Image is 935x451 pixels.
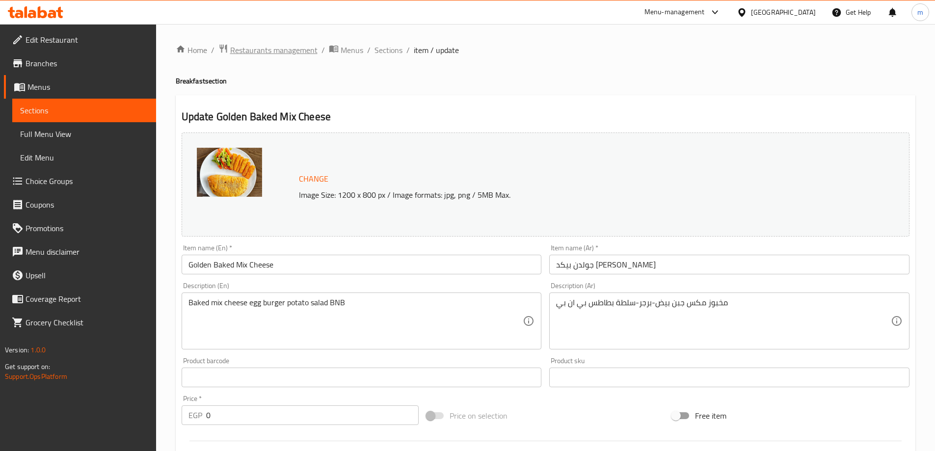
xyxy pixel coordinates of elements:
[20,128,148,140] span: Full Menu View
[26,199,148,211] span: Coupons
[176,44,207,56] a: Home
[450,410,508,422] span: Price on selection
[4,287,156,311] a: Coverage Report
[549,255,909,274] input: Enter name Ar
[295,169,332,189] button: Change
[295,189,818,201] p: Image Size: 1200 x 800 px / Image formats: jpg, png / 5MB Max.
[27,81,148,93] span: Menus
[5,370,67,383] a: Support.OpsPlatform
[556,298,891,345] textarea: مخبوز مكس جبن بيض-برجر-سلطة بطاطس بي ان بي
[26,57,148,69] span: Branches
[12,146,156,169] a: Edit Menu
[30,344,46,356] span: 1.0.0
[414,44,459,56] span: item / update
[329,44,363,56] a: Menus
[4,28,156,52] a: Edit Restaurant
[20,105,148,116] span: Sections
[406,44,410,56] li: /
[5,344,29,356] span: Version:
[4,216,156,240] a: Promotions
[5,360,50,373] span: Get support on:
[12,122,156,146] a: Full Menu View
[182,368,542,387] input: Please enter product barcode
[182,255,542,274] input: Enter name En
[230,44,318,56] span: Restaurants management
[26,317,148,328] span: Grocery Checklist
[218,44,318,56] a: Restaurants management
[4,169,156,193] a: Choice Groups
[374,44,402,56] a: Sections
[20,152,148,163] span: Edit Menu
[182,109,909,124] h2: Update Golden Baked Mix Cheese
[4,264,156,287] a: Upsell
[341,44,363,56] span: Menus
[197,148,262,197] img: mmw_638601095802872181
[188,409,202,421] p: EGP
[26,34,148,46] span: Edit Restaurant
[26,269,148,281] span: Upsell
[549,368,909,387] input: Please enter product sku
[211,44,214,56] li: /
[917,7,923,18] span: m
[644,6,705,18] div: Menu-management
[299,172,328,186] span: Change
[176,76,915,86] h4: Breakfast section
[26,293,148,305] span: Coverage Report
[751,7,816,18] div: [GEOGRAPHIC_DATA]
[4,193,156,216] a: Coupons
[4,75,156,99] a: Menus
[188,298,523,345] textarea: Baked mix cheese egg burger potato salad BNB
[206,405,419,425] input: Please enter price
[26,222,148,234] span: Promotions
[695,410,726,422] span: Free item
[367,44,371,56] li: /
[4,52,156,75] a: Branches
[4,240,156,264] a: Menu disclaimer
[26,246,148,258] span: Menu disclaimer
[26,175,148,187] span: Choice Groups
[4,311,156,334] a: Grocery Checklist
[12,99,156,122] a: Sections
[176,44,915,56] nav: breadcrumb
[321,44,325,56] li: /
